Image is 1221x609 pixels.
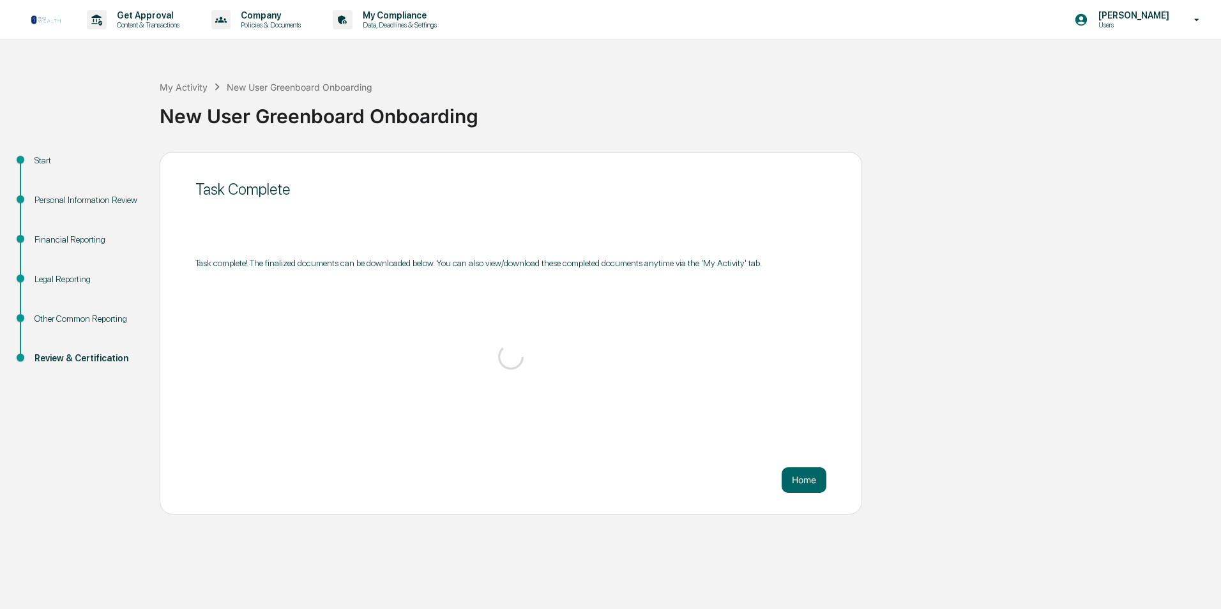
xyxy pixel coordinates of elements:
p: Policies & Documents [231,20,307,29]
div: Legal Reporting [34,273,139,286]
div: Review & Certification [34,352,139,365]
img: logo [31,15,61,25]
p: My Compliance [353,10,443,20]
p: Company [231,10,307,20]
p: [PERSON_NAME] [1088,10,1176,20]
div: Other Common Reporting [34,312,139,326]
p: Content & Transactions [107,20,186,29]
div: New User Greenboard Onboarding [160,94,1215,128]
button: Home [782,467,826,493]
div: New User Greenboard Onboarding [227,82,372,93]
div: Task Complete [195,180,826,199]
p: Users [1088,20,1176,29]
div: Task complete! The finalized documents can be downloaded below. You can also view/download these ... [195,258,826,268]
div: Personal Information Review [34,193,139,207]
div: My Activity [160,82,208,93]
p: Data, Deadlines & Settings [353,20,443,29]
p: Get Approval [107,10,186,20]
div: Financial Reporting [34,233,139,246]
div: Start [34,154,139,167]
